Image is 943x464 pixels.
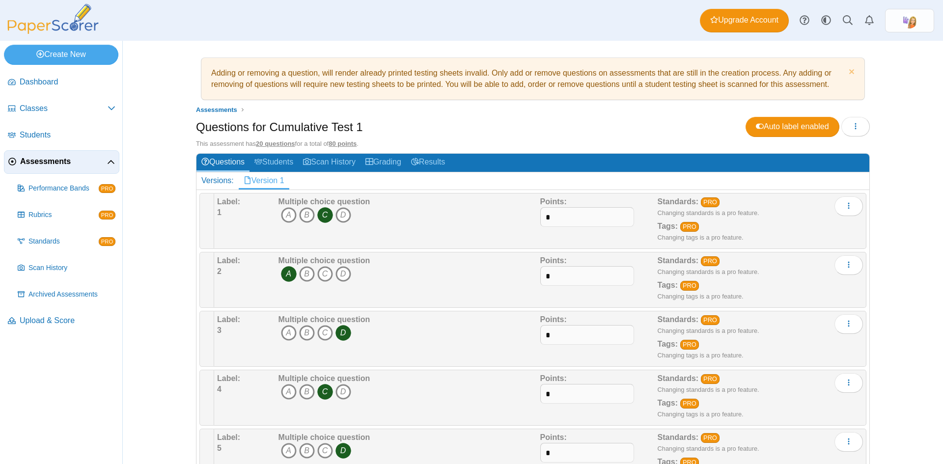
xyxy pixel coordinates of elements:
[701,315,720,325] a: PRO
[902,13,917,28] img: ps.eUJfLuFo9NTgAjac
[217,267,222,275] b: 2
[217,326,222,334] b: 3
[335,266,351,282] i: D
[20,103,108,114] span: Classes
[746,117,839,136] a: Auto label enabled
[658,209,759,217] small: Changing standards is a pro feature.
[680,399,699,409] a: PRO
[217,433,240,441] b: Label:
[299,325,315,341] i: B
[540,256,567,265] b: Points:
[196,119,363,136] h1: Questions for Cumulative Test 1
[701,433,720,443] a: PRO
[658,327,759,334] small: Changing standards is a pro feature.
[20,156,107,167] span: Assessments
[217,315,240,324] b: Label:
[658,281,678,289] b: Tags:
[14,177,119,200] a: Performance Bands PRO
[196,154,250,172] a: Questions
[885,9,934,32] a: ps.eUJfLuFo9NTgAjac
[859,10,880,31] a: Alerts
[217,385,222,393] b: 4
[299,266,315,282] i: B
[902,13,917,28] span: Kari Widener
[658,293,744,300] small: Changing tags is a pro feature.
[4,71,119,94] a: Dashboard
[99,237,115,246] span: PRO
[335,443,351,459] i: D
[317,325,333,341] i: C
[361,154,406,172] a: Grading
[281,384,297,400] i: A
[298,154,361,172] a: Scan History
[710,15,778,26] span: Upgrade Account
[680,340,699,350] a: PRO
[4,124,119,147] a: Students
[701,256,720,266] a: PRO
[834,373,863,393] button: More options
[196,172,239,189] div: Versions:
[834,314,863,334] button: More options
[28,263,115,273] span: Scan History
[299,443,315,459] i: B
[194,104,240,116] a: Assessments
[250,154,298,172] a: Students
[540,433,567,441] b: Points:
[299,384,315,400] i: B
[14,203,119,227] a: Rubrics PRO
[658,433,699,441] b: Standards:
[658,340,678,348] b: Tags:
[658,445,759,452] small: Changing standards is a pro feature.
[540,197,567,206] b: Points:
[196,106,237,113] span: Assessments
[680,222,699,232] a: PRO
[28,210,99,220] span: Rubrics
[658,197,699,206] b: Standards:
[278,374,370,382] b: Multiple choice question
[28,237,99,246] span: Standards
[406,154,450,172] a: Results
[4,27,102,35] a: PaperScorer
[206,63,860,95] div: Adding or removing a question, will render already printed testing sheets invalid. Only add or re...
[217,374,240,382] b: Label:
[278,315,370,324] b: Multiple choice question
[658,222,678,230] b: Tags:
[658,268,759,275] small: Changing standards is a pro feature.
[99,184,115,193] span: PRO
[196,139,870,148] div: This assessment has for a total of .
[329,140,357,147] u: 80 points
[281,207,297,223] i: A
[14,230,119,253] a: Standards PRO
[256,140,295,147] u: 20 questions
[317,384,333,400] i: C
[317,443,333,459] i: C
[834,196,863,216] button: More options
[540,315,567,324] b: Points:
[658,352,744,359] small: Changing tags is a pro feature.
[317,207,333,223] i: C
[281,266,297,282] i: A
[834,432,863,452] button: More options
[335,325,351,341] i: D
[217,256,240,265] b: Label:
[4,4,102,34] img: PaperScorer
[700,9,789,32] a: Upgrade Account
[4,45,118,64] a: Create New
[658,256,699,265] b: Standards:
[834,255,863,275] button: More options
[317,266,333,282] i: C
[299,207,315,223] i: B
[4,97,119,121] a: Classes
[217,197,240,206] b: Label:
[281,325,297,341] i: A
[4,150,119,174] a: Assessments
[658,234,744,241] small: Changing tags is a pro feature.
[28,290,115,300] span: Archived Assessments
[846,68,855,78] a: Dismiss notice
[20,130,115,140] span: Students
[14,256,119,280] a: Scan History
[335,207,351,223] i: D
[658,374,699,382] b: Standards:
[278,197,370,206] b: Multiple choice question
[217,208,222,217] b: 1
